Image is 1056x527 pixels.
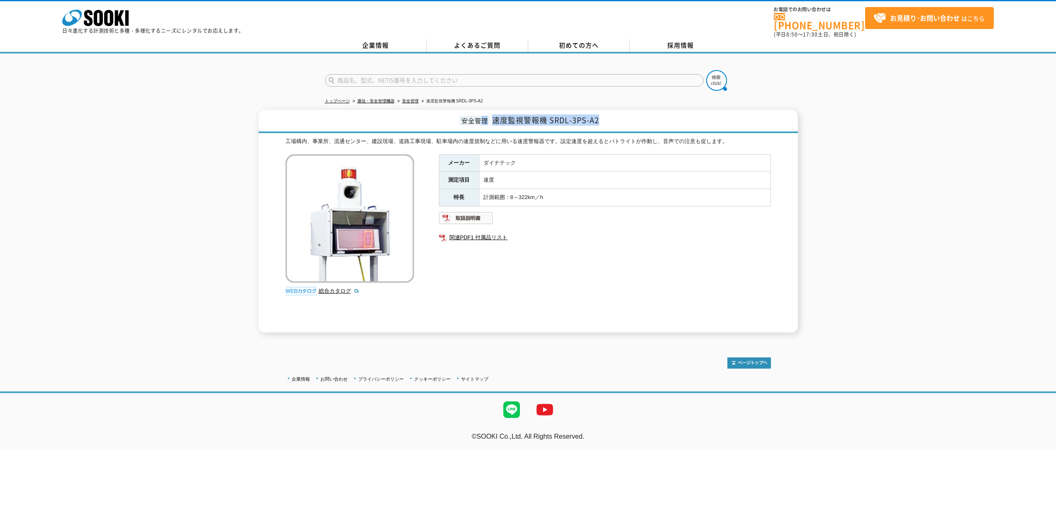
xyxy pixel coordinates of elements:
[357,99,395,103] a: 通信・安全管理機器
[630,39,732,52] a: 採用情報
[319,288,359,294] a: 総合カタログ
[479,172,771,189] td: 速度
[865,7,994,29] a: お見積り･お問い合わせはこちら
[492,114,599,126] span: 速度監視警報機 SRDL-3PS-A2
[402,99,419,103] a: 安全管理
[427,39,528,52] a: よくあるご質問
[459,116,490,125] span: 安全管理
[1024,442,1056,449] a: テストMail
[420,97,483,106] li: 速度監視警報機 SRDL-3PS-A2
[414,376,451,381] a: クッキーポリシー
[292,376,310,381] a: 企業情報
[285,137,771,146] div: 工場構内、事業所、流通センター、建設現場、道路工事現場、駐車場内の速度規制などに用いる速度警報器です。設定速度を超えるとパトライトが作動し、音声での注意も促します。
[774,13,865,30] a: [PHONE_NUMBER]
[479,154,771,172] td: ダイナテック
[706,70,727,91] img: btn_search.png
[439,154,479,172] th: メーカー
[439,217,493,223] a: 取扱説明書
[803,31,818,38] span: 17:30
[528,393,561,426] img: YouTube
[320,376,348,381] a: お問い合わせ
[890,13,960,23] strong: お見積り･お問い合わせ
[358,376,404,381] a: プライバシーポリシー
[285,287,317,295] img: webカタログ
[325,39,427,52] a: 企業情報
[439,232,771,243] a: 関連PDF1 付属品リスト
[439,172,479,189] th: 測定項目
[461,376,488,381] a: サイトマップ
[559,41,599,50] span: 初めての方へ
[786,31,798,38] span: 8:50
[439,189,479,206] th: 特長
[774,7,865,12] span: お電話でのお問い合わせは
[479,189,771,206] td: 計測範囲：8～322km／h
[528,39,630,52] a: 初めての方へ
[325,74,704,87] input: 商品名、型式、NETIS番号を入力してください
[495,393,528,426] img: LINE
[285,154,414,283] img: 速度監視警報機 SRDL-3PS-A2
[873,12,985,24] span: はこちら
[727,357,771,369] img: トップページへ
[774,31,856,38] span: (平日 ～ 土日、祝日除く)
[62,28,244,33] p: 日々進化する計測技術と多種・多様化するニーズにレンタルでお応えします。
[325,99,350,103] a: トップページ
[439,211,493,225] img: 取扱説明書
